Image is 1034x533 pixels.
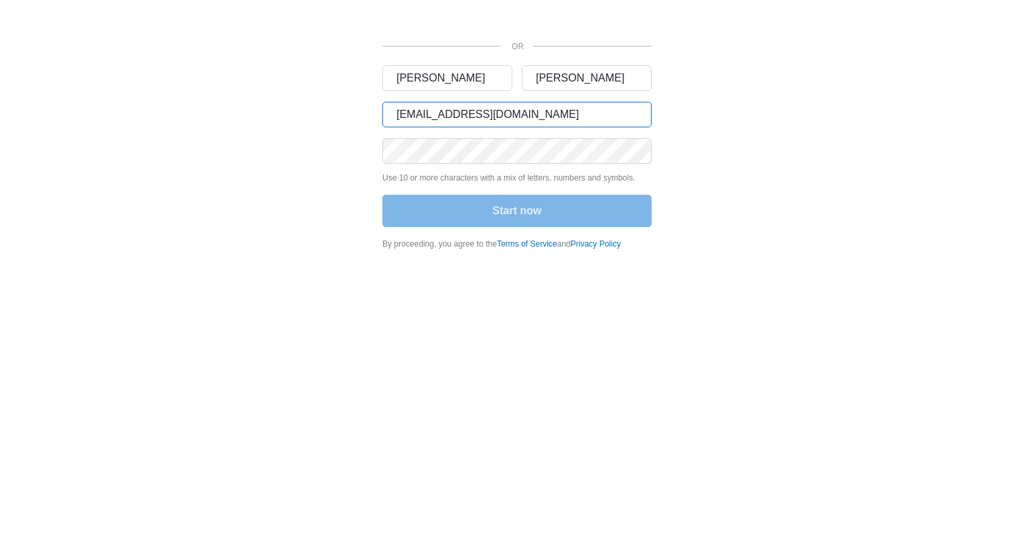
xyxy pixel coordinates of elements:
input: Email [382,102,652,127]
a: Terms of Service [497,239,557,249]
input: Last name [522,65,652,91]
input: First name [382,65,512,91]
p: Use 10 or more characters with a mix of letters, numbers and symbols. [382,172,652,184]
div: By proceeding, you agree to the and [382,238,652,250]
p: OR [512,40,517,53]
a: Privacy Policy [571,239,621,249]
